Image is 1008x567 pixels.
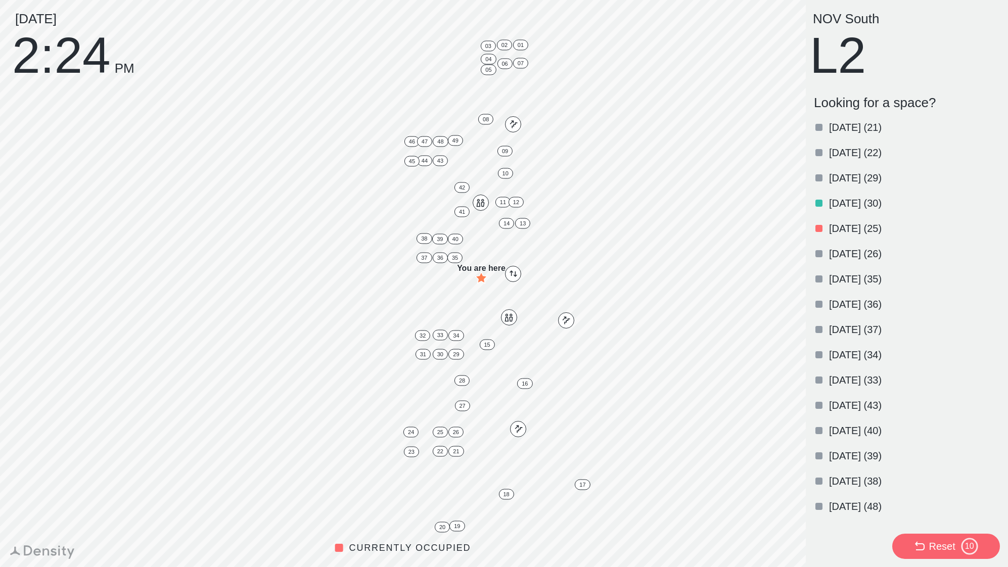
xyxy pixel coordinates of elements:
p: [DATE] (21) [829,120,998,134]
p: [DATE] (26) [829,247,998,261]
p: [DATE] (43) [829,398,998,412]
p: [DATE] (34) [829,348,998,362]
p: [DATE] (39) [829,449,998,463]
p: [DATE] (30) [829,196,998,210]
p: Looking for a space? [814,95,1000,111]
div: 10 [960,541,979,551]
p: [DATE] (29) [829,171,998,185]
p: [DATE] (40) [829,423,998,438]
p: [DATE] (33) [829,373,998,387]
p: [DATE] (38) [829,474,998,488]
p: [DATE] (48) [829,499,998,513]
p: [DATE] (47) [829,525,998,539]
p: [DATE] (22) [829,146,998,160]
div: Reset [929,539,955,553]
p: [DATE] (25) [829,221,998,235]
button: Reset10 [892,534,1000,559]
p: [DATE] (35) [829,272,998,286]
p: [DATE] (37) [829,322,998,337]
p: [DATE] (36) [829,297,998,311]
